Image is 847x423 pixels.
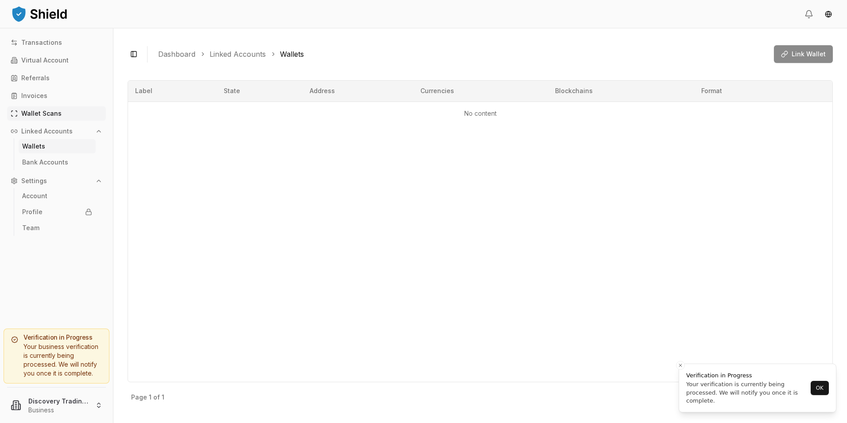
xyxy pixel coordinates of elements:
[7,124,106,138] button: Linked Accounts
[158,49,195,59] a: Dashboard
[22,143,45,149] p: Wallets
[21,128,73,134] p: Linked Accounts
[548,81,694,102] th: Blockchains
[158,49,767,59] nav: breadcrumb
[811,381,829,395] button: OK
[22,159,68,165] p: Bank Accounts
[19,221,96,235] a: Team
[162,394,164,400] p: 1
[153,394,160,400] p: of
[19,189,96,203] a: Account
[22,193,47,199] p: Account
[7,174,106,188] button: Settings
[21,178,47,184] p: Settings
[7,106,106,121] a: Wallet Scans
[28,396,88,406] p: Discovery Trading LLC
[280,49,304,59] a: Wallets
[676,361,685,370] button: Close toast
[21,57,69,63] p: Virtual Account
[21,110,62,117] p: Wallet Scans
[7,71,106,85] a: Referrals
[19,205,96,219] a: Profile
[135,109,825,118] p: No content
[7,35,106,50] a: Transactions
[28,406,88,415] p: Business
[19,139,96,153] a: Wallets
[686,380,808,405] div: Your verification is currently being processed. We will notify you once it is complete.
[4,391,109,419] button: Discovery Trading LLCBusiness
[149,394,152,400] p: 1
[694,81,793,102] th: Format
[4,329,109,384] a: Verification in ProgressYour business verification is currently being processed. We will notify y...
[19,155,96,169] a: Bank Accounts
[11,342,102,378] div: Your business verification is currently being processed. We will notify you once it is complete.
[413,81,548,102] th: Currencies
[11,334,102,341] h5: Verification in Progress
[210,49,266,59] a: Linked Accounts
[7,89,106,103] a: Invoices
[131,394,147,400] p: Page
[217,81,303,102] th: State
[22,209,43,215] p: Profile
[22,225,39,231] p: Team
[128,81,217,102] th: Label
[21,39,62,46] p: Transactions
[11,5,68,23] img: ShieldPay Logo
[303,81,413,102] th: Address
[21,93,47,99] p: Invoices
[21,75,50,81] p: Referrals
[686,371,808,380] div: Verification in Progress
[7,53,106,67] a: Virtual Account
